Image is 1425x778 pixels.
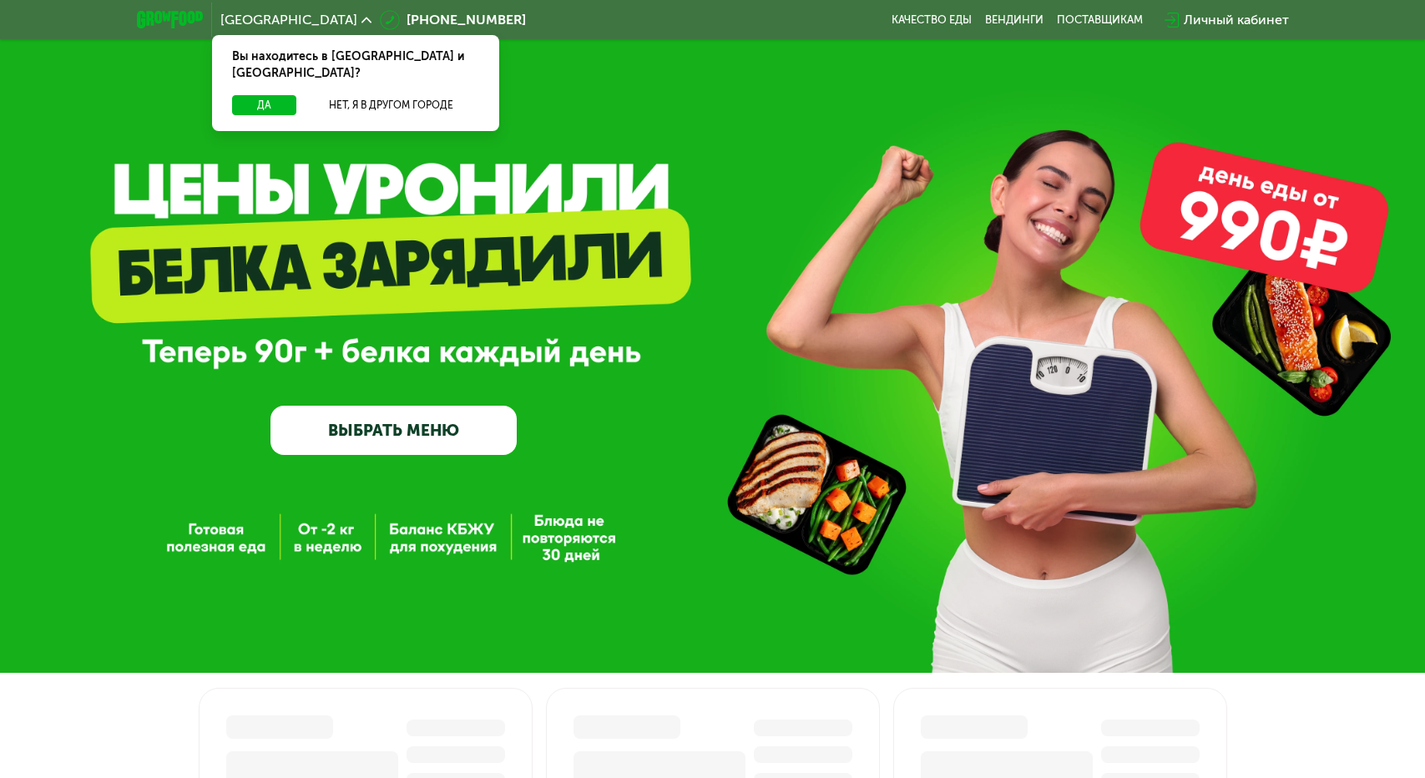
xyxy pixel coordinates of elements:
button: Нет, я в другом городе [303,95,479,115]
span: [GEOGRAPHIC_DATA] [220,13,357,27]
a: ВЫБРАТЬ МЕНЮ [270,406,517,455]
a: Качество еды [892,13,972,27]
div: Вы находитесь в [GEOGRAPHIC_DATA] и [GEOGRAPHIC_DATA]? [212,35,499,95]
div: Личный кабинет [1184,10,1289,30]
a: [PHONE_NUMBER] [380,10,526,30]
button: Да [232,95,296,115]
a: Вендинги [985,13,1043,27]
div: поставщикам [1057,13,1143,27]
